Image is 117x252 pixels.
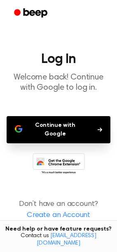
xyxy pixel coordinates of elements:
span: Contact us [5,233,112,247]
button: Continue with Google [7,116,110,143]
h1: Log In [7,53,110,66]
p: Welcome back! Continue with Google to log in. [7,72,110,93]
a: [EMAIL_ADDRESS][DOMAIN_NAME] [37,233,96,246]
p: Don’t have an account? [7,199,110,221]
a: Beep [8,5,55,21]
a: Create an Account [8,210,109,221]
